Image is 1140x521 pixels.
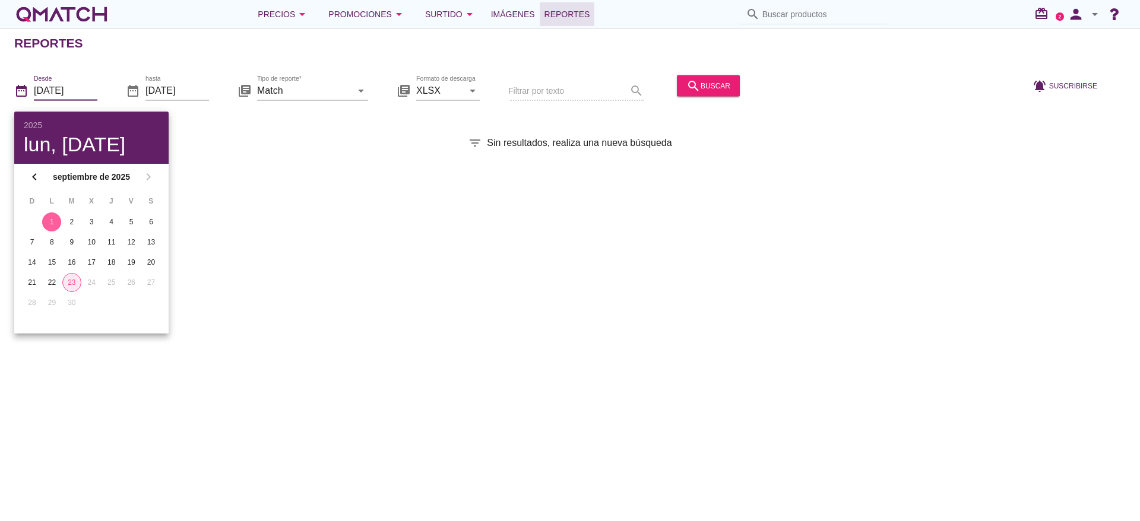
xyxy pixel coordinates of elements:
[102,217,121,227] div: 4
[746,7,760,21] i: search
[122,217,141,227] div: 5
[14,83,28,97] i: date_range
[1059,14,1062,19] text: 2
[122,257,141,268] div: 19
[62,237,81,247] div: 9
[465,83,480,97] i: arrow_drop_down
[463,7,477,21] i: arrow_drop_down
[82,237,101,247] div: 10
[23,257,42,268] div: 14
[1049,80,1097,91] span: Suscribirse
[142,233,161,252] button: 13
[1056,12,1064,21] a: 2
[1023,75,1107,96] button: Suscribirse
[82,191,100,211] th: X
[328,7,406,21] div: Promociones
[1034,7,1053,21] i: redeem
[1064,6,1088,23] i: person
[354,83,368,97] i: arrow_drop_down
[248,2,319,26] button: Precios
[42,233,61,252] button: 8
[145,81,209,100] input: hasta
[102,253,121,272] button: 18
[27,170,42,184] i: chevron_left
[42,191,61,211] th: L
[63,277,81,288] div: 23
[82,212,101,231] button: 3
[62,212,81,231] button: 2
[23,253,42,272] button: 14
[42,253,61,272] button: 15
[34,81,97,100] input: Desde
[42,237,61,247] div: 8
[102,233,121,252] button: 11
[122,191,140,211] th: V
[686,78,730,93] div: buscar
[62,233,81,252] button: 9
[23,277,42,288] div: 21
[762,5,881,24] input: Buscar productos
[82,217,101,227] div: 3
[122,253,141,272] button: 19
[42,273,61,292] button: 22
[23,237,42,247] div: 7
[257,81,351,100] input: Tipo de reporte*
[23,233,42,252] button: 7
[468,136,482,150] i: filter_list
[62,257,81,268] div: 16
[42,217,61,227] div: 1
[102,212,121,231] button: 4
[540,2,595,26] a: Reportes
[142,191,160,211] th: S
[1088,7,1102,21] i: arrow_drop_down
[82,257,101,268] div: 17
[42,277,61,288] div: 22
[142,253,161,272] button: 20
[102,191,121,211] th: J
[62,191,81,211] th: M
[102,257,121,268] div: 18
[14,2,109,26] a: white-qmatch-logo
[126,83,140,97] i: date_range
[142,217,161,227] div: 6
[416,2,486,26] button: Surtido
[544,7,590,21] span: Reportes
[62,273,81,292] button: 23
[23,273,42,292] button: 21
[62,217,81,227] div: 2
[122,233,141,252] button: 12
[319,2,416,26] button: Promociones
[42,212,61,231] button: 1
[142,237,161,247] div: 13
[14,34,83,53] h2: Reportes
[45,171,138,183] strong: septiembre de 2025
[62,253,81,272] button: 16
[237,83,252,97] i: library_books
[82,233,101,252] button: 10
[416,81,463,100] input: Formato de descarga
[1033,78,1049,93] i: notifications_active
[122,237,141,247] div: 12
[24,121,159,129] div: 2025
[122,212,141,231] button: 5
[258,7,309,21] div: Precios
[23,191,41,211] th: D
[142,212,161,231] button: 6
[42,257,61,268] div: 15
[397,83,411,97] i: library_books
[486,2,540,26] a: Imágenes
[491,7,535,21] span: Imágenes
[82,253,101,272] button: 17
[392,7,406,21] i: arrow_drop_down
[425,7,477,21] div: Surtido
[24,134,159,154] div: lun, [DATE]
[142,257,161,268] div: 20
[295,7,309,21] i: arrow_drop_down
[487,136,672,150] span: Sin resultados, realiza una nueva búsqueda
[677,75,740,96] button: buscar
[102,237,121,247] div: 11
[686,78,701,93] i: search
